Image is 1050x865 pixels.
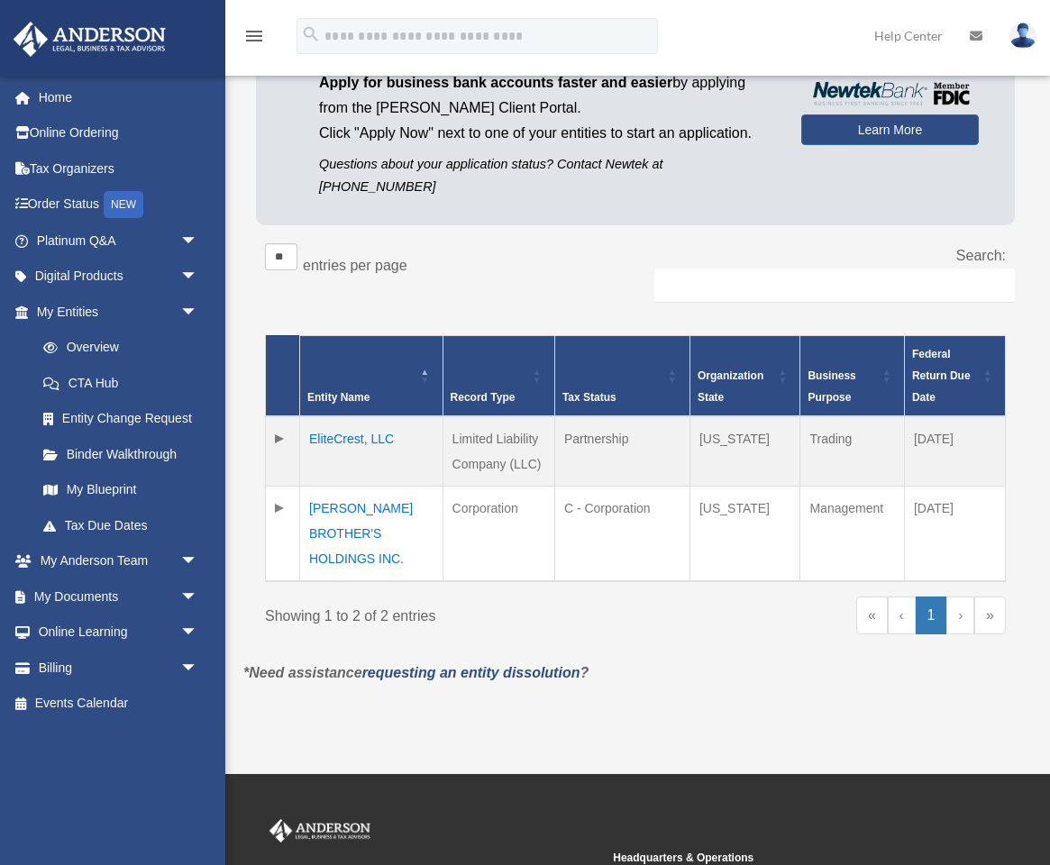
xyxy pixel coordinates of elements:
[698,369,763,404] span: Organization State
[25,330,207,366] a: Overview
[362,665,580,680] a: requesting an entity dissolution
[300,335,443,416] th: Entity Name: Activate to invert sorting
[180,259,216,296] span: arrow_drop_down
[13,686,225,722] a: Events Calendar
[13,187,225,223] a: Order StatusNEW
[265,596,622,629] div: Showing 1 to 2 of 2 entries
[554,416,689,487] td: Partnership
[307,391,370,404] span: Entity Name
[180,650,216,687] span: arrow_drop_down
[13,615,225,651] a: Online Learningarrow_drop_down
[443,486,554,581] td: Corporation
[180,615,216,651] span: arrow_drop_down
[904,486,1005,581] td: [DATE]
[800,486,904,581] td: Management
[301,24,321,44] i: search
[562,391,616,404] span: Tax Status
[801,114,979,145] a: Learn More
[243,32,265,47] a: menu
[13,578,225,615] a: My Documentsarrow_drop_down
[13,294,216,330] a: My Entitiesarrow_drop_down
[1009,23,1036,49] img: User Pic
[916,596,947,634] a: 1
[13,650,225,686] a: Billingarrow_drop_down
[800,416,904,487] td: Trading
[319,70,774,121] p: by applying from the [PERSON_NAME] Client Portal.
[13,223,225,259] a: Platinum Q&Aarrow_drop_down
[443,416,554,487] td: Limited Liability Company (LLC)
[13,543,225,579] a: My Anderson Teamarrow_drop_down
[243,25,265,47] i: menu
[319,121,774,146] p: Click "Apply Now" next to one of your entities to start an application.
[554,335,689,416] th: Tax Status: Activate to sort
[180,294,216,331] span: arrow_drop_down
[25,436,216,472] a: Binder Walkthrough
[104,191,143,218] div: NEW
[800,335,904,416] th: Business Purpose: Activate to sort
[689,335,800,416] th: Organization State: Activate to sort
[974,596,1006,634] a: Last
[180,543,216,580] span: arrow_drop_down
[13,259,225,295] a: Digital Productsarrow_drop_down
[912,348,971,404] span: Federal Return Due Date
[266,819,374,842] img: Anderson Advisors Platinum Portal
[300,416,443,487] td: EliteCrest, LLC
[303,258,407,273] label: entries per page
[300,486,443,581] td: [PERSON_NAME] BROTHER'S HOLDINGS INC.
[689,416,800,487] td: [US_STATE]
[13,79,225,115] a: Home
[810,82,970,105] img: NewtekBankLogoSM.png
[888,596,916,634] a: Previous
[243,665,589,680] em: *Need assistance ?
[904,335,1005,416] th: Federal Return Due Date: Activate to sort
[319,153,774,198] p: Questions about your application status? Contact Newtek at [PHONE_NUMBER]
[451,391,516,404] span: Record Type
[856,596,888,634] a: First
[808,369,855,404] span: Business Purpose
[946,596,974,634] a: Next
[956,248,1006,263] label: Search:
[904,416,1005,487] td: [DATE]
[443,335,554,416] th: Record Type: Activate to sort
[180,223,216,259] span: arrow_drop_down
[319,75,672,90] span: Apply for business bank accounts faster and easier
[8,22,171,57] img: Anderson Advisors Platinum Portal
[25,401,216,437] a: Entity Change Request
[689,486,800,581] td: [US_STATE]
[13,150,225,187] a: Tax Organizers
[180,578,216,615] span: arrow_drop_down
[13,115,225,151] a: Online Ordering
[25,365,216,401] a: CTA Hub
[554,486,689,581] td: C - Corporation
[25,472,216,508] a: My Blueprint
[25,507,216,543] a: Tax Due Dates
